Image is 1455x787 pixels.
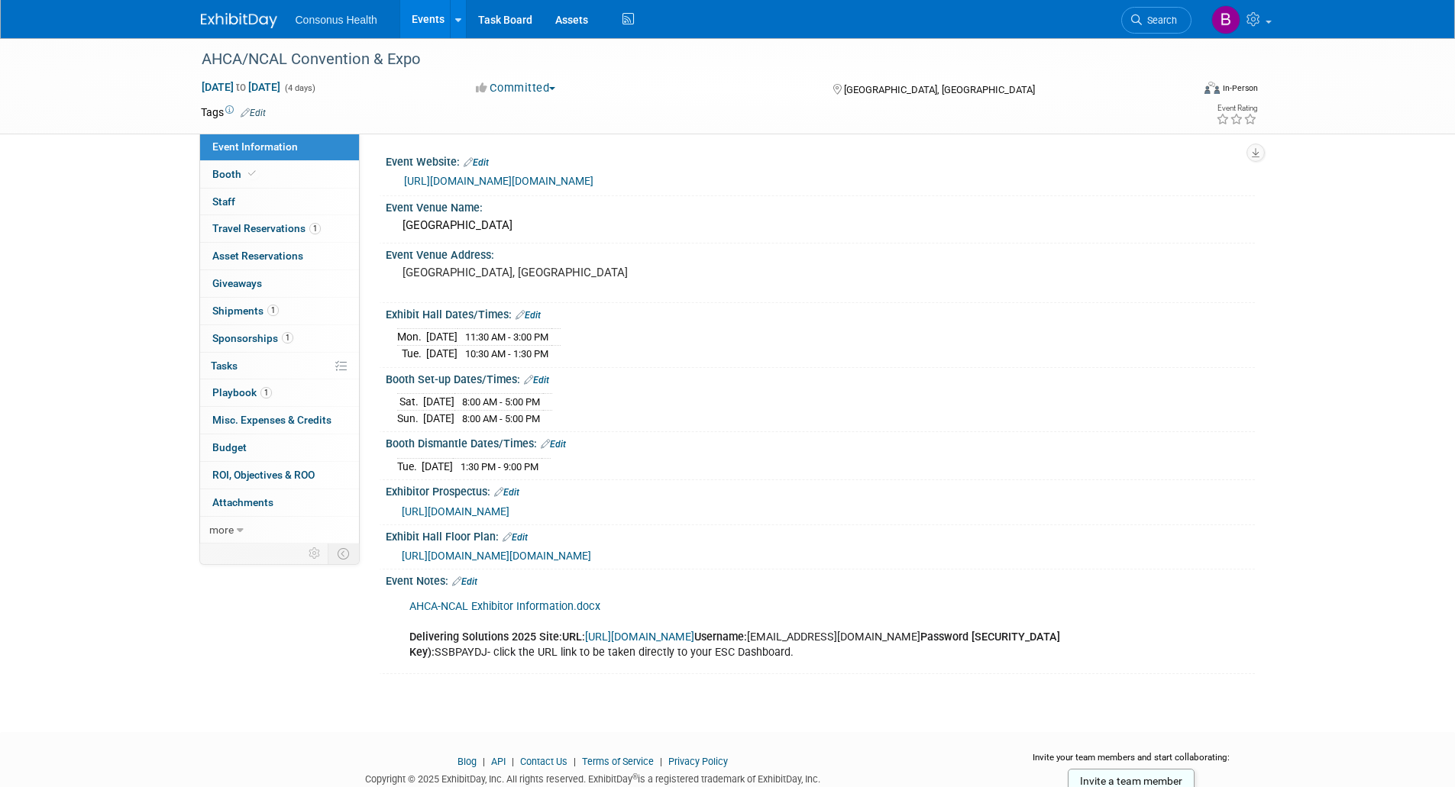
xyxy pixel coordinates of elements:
pre: [GEOGRAPHIC_DATA], [GEOGRAPHIC_DATA] [403,266,731,279]
div: In-Person [1222,82,1258,94]
div: [GEOGRAPHIC_DATA] [397,214,1243,237]
a: Edit [516,310,541,321]
a: Edit [541,439,566,450]
a: Edit [452,576,477,587]
span: [DATE] [DATE] [201,80,281,94]
a: Edit [503,532,528,543]
span: Tasks [211,360,238,372]
div: Invite your team members and start collaborating: [1008,751,1255,774]
div: Event Venue Address: [386,244,1255,263]
a: API [491,756,506,767]
span: 1:30 PM - 9:00 PM [461,461,538,473]
span: 1 [260,387,272,398]
span: 8:00 AM - 5:00 PM [462,413,540,424]
span: more [209,524,234,536]
a: Staff [200,189,359,215]
span: Attachments [212,496,273,508]
div: AHCA/NCAL Convention & Expo [196,46,1169,73]
td: [DATE] [422,458,453,474]
a: Giveaways [200,270,359,297]
a: Edit [241,108,266,118]
span: Sponsorships [212,332,293,344]
a: Attachments [200,489,359,516]
span: Misc. Expenses & Credits [212,414,331,426]
td: Tags [201,105,266,120]
span: | [479,756,489,767]
i: Booth reservation complete [248,169,256,178]
td: Personalize Event Tab Strip [302,543,328,563]
a: Search [1121,7,1191,34]
span: 1 [267,305,279,316]
td: Tue. [397,346,426,362]
b: Username: [694,631,747,643]
div: Booth Set-up Dates/Times: [386,368,1255,388]
td: [DATE] [426,329,458,346]
div: Event Rating [1216,105,1257,112]
a: Shipments1 [200,298,359,324]
td: Sat. [397,394,423,411]
span: Travel Reservations [212,222,321,234]
div: Copyright © 2025 ExhibitDay, Inc. All rights reserved. ExhibitDay is a registered trademark of Ex... [201,769,986,786]
a: Misc. Expenses & Credits [200,407,359,434]
span: Giveaways [212,277,262,289]
div: Exhibitor Prospectus: [386,480,1255,500]
a: Budget [200,434,359,461]
a: Edit [524,375,549,385]
b: URL: [562,631,585,643]
a: Edit [494,487,519,498]
a: Contact Us [520,756,567,767]
a: AHCA-NCAL Exhibitor Information.docx [409,600,600,613]
span: 10:30 AM - 1:30 PM [465,348,548,360]
span: | [570,756,580,767]
a: more [200,517,359,543]
a: [URL][DOMAIN_NAME][DOMAIN_NAME] [402,550,591,562]
a: Asset Reservations [200,243,359,269]
a: [URL][DOMAIN_NAME] [585,631,694,643]
span: 1 [309,223,321,234]
span: Asset Reservations [212,250,303,262]
a: Tasks [200,353,359,379]
a: Playbook1 [200,379,359,406]
td: [DATE] [426,346,458,362]
a: Sponsorships1 [200,325,359,352]
a: ROI, Objectives & ROO [200,462,359,489]
a: Travel Reservations1 [200,215,359,242]
span: 11:30 AM - 3:00 PM [465,331,548,343]
span: Consonus Health [296,14,377,26]
td: [DATE] [423,394,454,411]
a: Terms of Service [582,756,654,767]
span: Booth [212,168,259,180]
td: Tue. [397,458,422,474]
div: Event Format [1101,79,1259,102]
span: Shipments [212,305,279,317]
span: Search [1142,15,1177,26]
a: Event Information [200,134,359,160]
img: ExhibitDay [201,13,277,28]
td: Mon. [397,329,426,346]
b: Delivering Solutions 2025 Site: [409,631,562,643]
a: Privacy Policy [668,756,728,767]
span: 1 [282,332,293,344]
td: [DATE] [423,410,454,426]
a: [URL][DOMAIN_NAME] [402,505,509,518]
span: Staff [212,195,235,208]
span: (4 days) [283,83,315,93]
button: Committed [470,80,561,96]
div: Event Website: [386,150,1255,170]
span: Playbook [212,386,272,398]
td: Sun. [397,410,423,426]
div: Exhibit Hall Floor Plan: [386,525,1255,545]
div: Event Notes: [386,569,1255,589]
span: | [508,756,518,767]
div: Event Venue Name: [386,196,1255,215]
span: | [656,756,666,767]
a: Blog [458,756,477,767]
a: [URL][DOMAIN_NAME][DOMAIN_NAME] [404,175,593,187]
div: Booth Dismantle Dates/Times: [386,432,1255,452]
div: Exhibit Hall Dates/Times: [386,303,1255,323]
span: Event Information [212,140,298,153]
span: 8:00 AM - 5:00 PM [462,396,540,408]
span: to [234,81,248,93]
